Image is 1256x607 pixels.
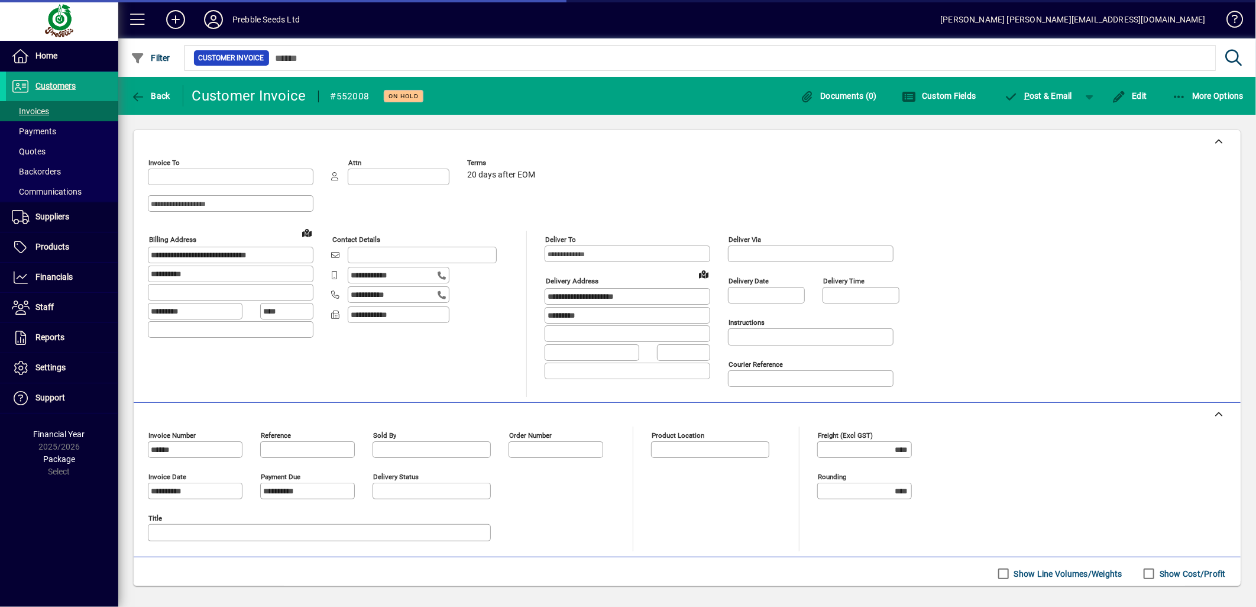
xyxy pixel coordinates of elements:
mat-label: Reference [261,431,291,440]
span: Communications [12,187,82,196]
button: Custom Fields [899,85,979,106]
a: View on map [694,264,713,283]
div: [PERSON_NAME] [PERSON_NAME][EMAIL_ADDRESS][DOMAIN_NAME] [940,10,1206,29]
button: Profile [195,9,232,30]
mat-label: Title [148,514,162,522]
mat-label: Payment due [261,473,300,481]
span: Suppliers [35,212,69,221]
span: Invoices [12,106,49,116]
a: Communications [6,182,118,202]
span: Backorders [12,167,61,176]
a: Settings [6,353,118,383]
span: Home [35,51,57,60]
button: Documents (0) [797,85,880,106]
div: Prebble Seeds Ltd [232,10,300,29]
mat-label: Deliver via [729,235,761,244]
span: Payments [12,127,56,136]
a: Support [6,383,118,413]
mat-label: Invoice To [148,159,180,167]
mat-label: Courier Reference [729,360,783,369]
mat-label: Rounding [818,473,846,481]
button: More Options [1169,85,1247,106]
div: Customer Invoice [192,86,306,105]
a: Quotes [6,141,118,162]
button: Edit [1109,85,1150,106]
span: Reports [35,332,64,342]
span: 20 days after EOM [467,170,535,180]
span: On hold [389,92,419,100]
a: Suppliers [6,202,118,232]
span: Staff [35,302,54,312]
span: Package [43,454,75,464]
span: Financials [35,272,73,282]
mat-label: Instructions [729,318,765,327]
a: Products [6,233,118,262]
span: Support [35,393,65,402]
label: Show Line Volumes/Weights [1012,568,1122,580]
span: Custom Fields [902,91,976,101]
span: Filter [131,53,170,63]
mat-label: Product location [652,431,704,440]
label: Show Cost/Profit [1157,568,1226,580]
button: Back [128,85,173,106]
a: Reports [6,323,118,353]
a: Invoices [6,101,118,121]
div: #552008 [331,87,370,106]
span: Back [131,91,170,101]
span: Financial Year [34,430,85,439]
mat-label: Freight (excl GST) [818,431,873,440]
a: Backorders [6,162,118,182]
span: Settings [35,363,66,372]
span: Customers [35,81,76,91]
mat-label: Invoice number [148,431,196,440]
mat-label: Delivery status [373,473,419,481]
a: Knowledge Base [1218,2,1241,41]
mat-label: Attn [348,159,361,167]
span: Products [35,242,69,251]
button: Post & Email [998,85,1079,106]
span: More Options [1172,91,1244,101]
mat-label: Sold by [373,431,396,440]
span: Edit [1112,91,1147,101]
span: Documents (0) [800,91,877,101]
mat-label: Invoice date [148,473,186,481]
span: P [1024,91,1030,101]
span: ost & Email [1004,91,1073,101]
span: Terms [467,159,538,167]
a: Payments [6,121,118,141]
mat-label: Delivery time [823,277,865,285]
a: View on map [297,223,316,242]
mat-label: Order number [509,431,552,440]
button: Add [157,9,195,30]
mat-label: Deliver To [545,235,576,244]
mat-label: Delivery date [729,277,769,285]
a: Financials [6,263,118,292]
a: Home [6,41,118,71]
app-page-header-button: Back [118,85,183,106]
span: Quotes [12,147,46,156]
button: Filter [128,47,173,69]
span: Customer Invoice [199,52,264,64]
a: Staff [6,293,118,322]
